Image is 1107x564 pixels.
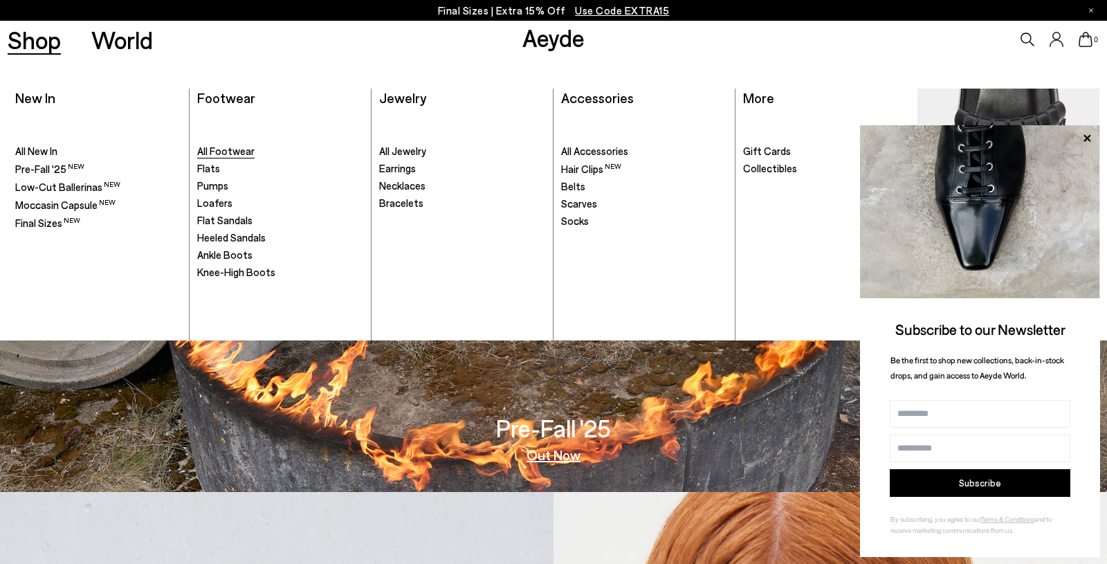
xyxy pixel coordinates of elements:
[15,198,181,212] a: Moccasin Capsule
[15,180,181,194] a: Low-Cut Ballerinas
[91,28,153,52] a: World
[197,179,363,193] a: Pumps
[8,28,61,52] a: Shop
[197,89,255,106] a: Footwear
[197,214,253,226] span: Flat Sandals
[197,266,275,278] span: Knee-High Boots
[197,248,363,262] a: Ankle Boots
[379,145,426,157] span: All Jewelry
[561,180,727,194] a: Belts
[379,162,545,176] a: Earrings
[561,145,628,157] span: All Accessories
[197,197,363,210] a: Loafers
[561,180,585,192] span: Belts
[379,162,416,174] span: Earrings
[980,515,1034,523] a: Terms & Conditions
[890,355,1064,381] span: Be the first to shop new collections, back-in-stock drops, and gain access to Aeyde World.
[15,216,181,230] a: Final Sizes
[197,162,220,174] span: Flats
[918,89,1099,332] img: Mobile_e6eede4d-78b8-4bd1-ae2a-4197e375e133_900x.jpg
[197,231,266,244] span: Heeled Sandals
[197,248,253,261] span: Ankle Boots
[197,266,363,280] a: Knee-High Boots
[15,199,116,211] span: Moccasin Capsule
[860,125,1100,298] img: ca3f721fb6ff708a270709c41d776025.jpg
[379,197,423,209] span: Bracelets
[743,89,774,106] a: More
[197,214,363,228] a: Flat Sandals
[561,215,589,227] span: Socks
[379,89,426,106] a: Jewelry
[379,179,545,193] a: Necklaces
[561,215,727,228] a: Socks
[197,145,255,157] span: All Footwear
[890,469,1070,497] button: Subscribe
[918,89,1099,332] a: Moccasin Capsule
[743,162,797,174] span: Collectibles
[743,145,910,158] a: Gift Cards
[197,145,363,158] a: All Footwear
[15,89,55,106] a: New In
[197,197,232,209] span: Loafers
[15,163,84,175] span: Pre-Fall '25
[15,145,57,157] span: All New In
[575,4,669,17] span: Navigate to /collections/ss25-final-sizes
[561,145,727,158] a: All Accessories
[379,145,545,158] a: All Jewelry
[522,23,585,52] a: Aeyde
[197,179,228,192] span: Pumps
[743,162,910,176] a: Collectibles
[561,197,597,210] span: Scarves
[527,448,580,462] a: Out Now
[561,163,621,175] span: Hair Clips
[743,145,791,157] span: Gift Cards
[1092,36,1099,44] span: 0
[197,162,363,176] a: Flats
[561,89,634,106] a: Accessories
[496,416,611,440] h3: Pre-Fall '25
[1079,32,1092,47] a: 0
[438,2,670,19] p: Final Sizes | Extra 15% Off
[895,320,1065,338] span: Subscribe to our Newsletter
[561,162,727,176] a: Hair Clips
[15,162,181,176] a: Pre-Fall '25
[15,181,120,193] span: Low-Cut Ballerinas
[15,217,80,229] span: Final Sizes
[379,179,426,192] span: Necklaces
[561,197,727,211] a: Scarves
[890,515,980,523] span: By subscribing, you agree to our
[379,197,545,210] a: Bracelets
[15,145,181,158] a: All New In
[197,231,363,245] a: Heeled Sandals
